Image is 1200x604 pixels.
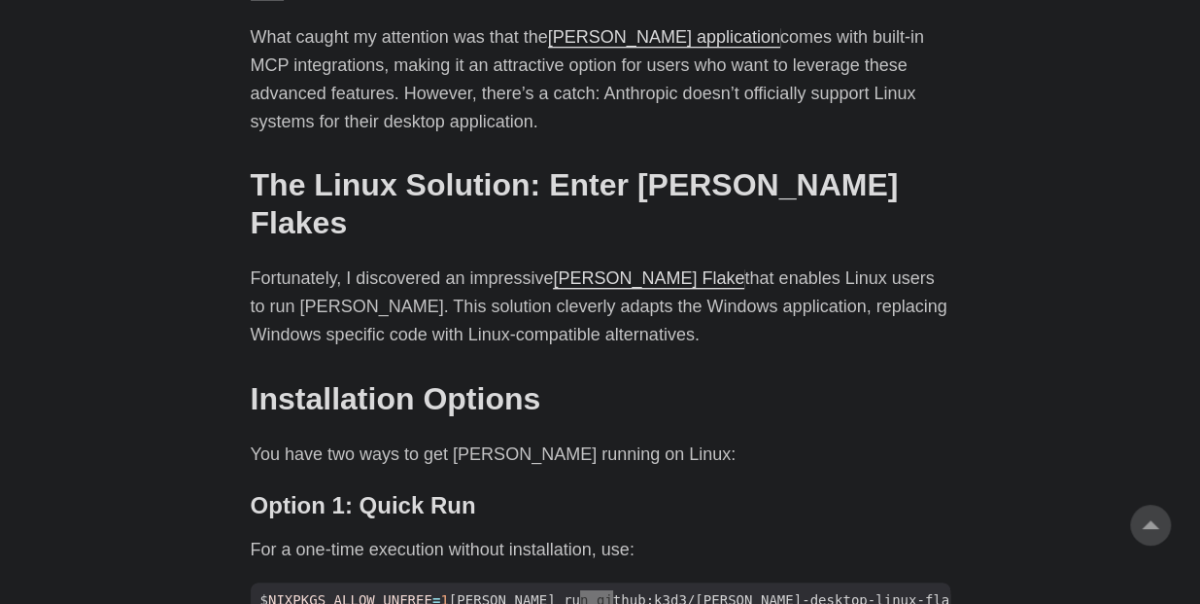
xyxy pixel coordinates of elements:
[548,27,780,47] a: [PERSON_NAME] application
[1130,505,1171,546] a: go to top
[553,268,744,288] a: [PERSON_NAME] Flake
[251,265,950,348] p: Fortunately, I discovered an impressive that enables Linux users to run [PERSON_NAME]. This solut...
[251,166,950,241] h2: The Linux Solution: Enter [PERSON_NAME] Flakes
[251,380,950,417] h2: Installation Options
[251,536,950,564] p: For a one-time execution without installation, use:
[251,492,950,520] h3: Option 1: Quick Run
[251,441,950,469] p: You have two ways to get [PERSON_NAME] running on Linux:
[251,23,950,135] p: What caught my attention was that the comes with built-in MCP integrations, making it an attracti...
